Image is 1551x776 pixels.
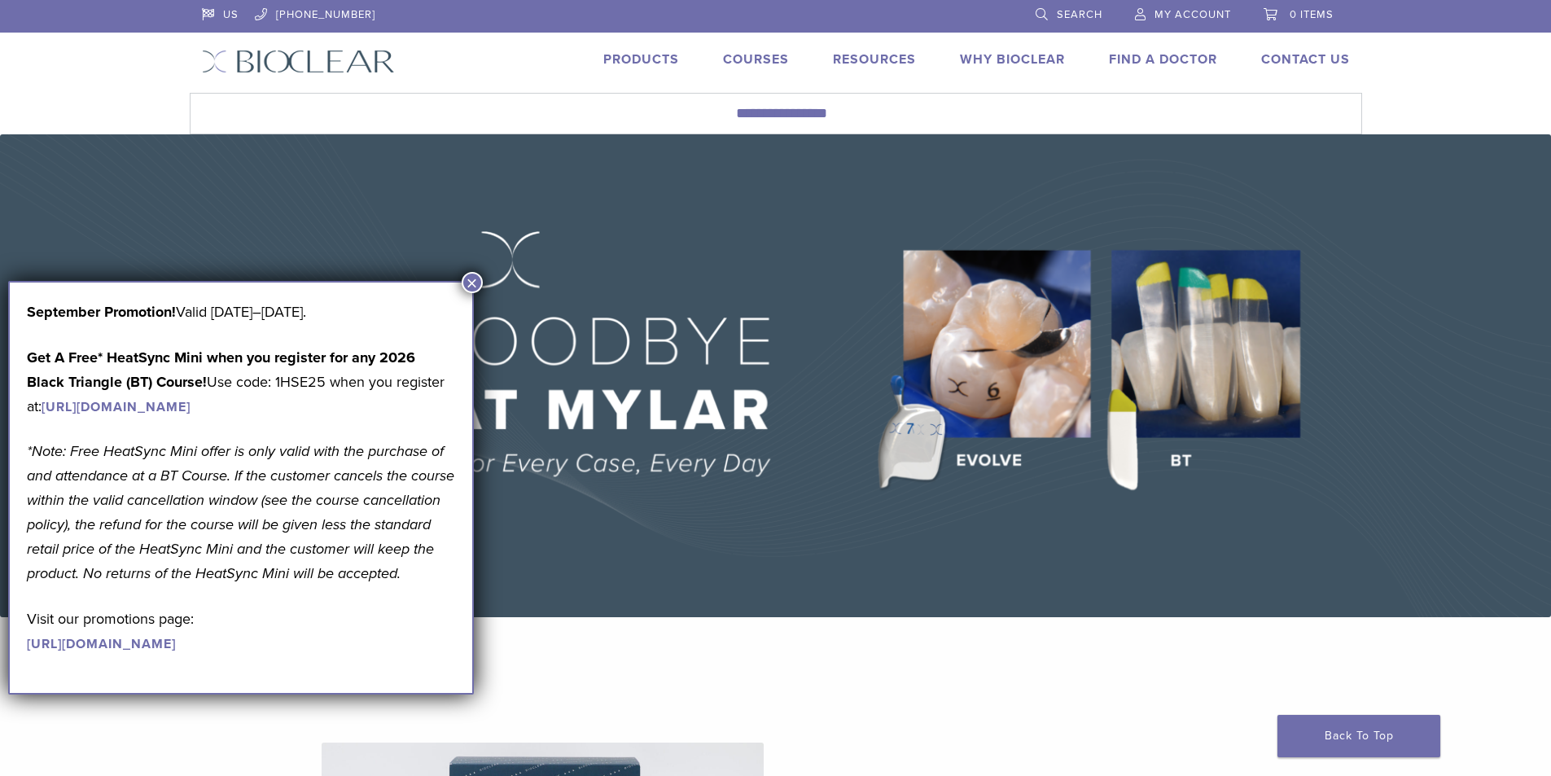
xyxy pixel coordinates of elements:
[27,349,415,391] strong: Get A Free* HeatSync Mini when you register for any 2026 Black Triangle (BT) Course!
[723,51,789,68] a: Courses
[27,442,454,582] em: *Note: Free HeatSync Mini offer is only valid with the purchase of and attendance at a BT Course....
[27,300,455,324] p: Valid [DATE]–[DATE].
[1261,51,1350,68] a: Contact Us
[1277,715,1440,757] a: Back To Top
[960,51,1065,68] a: Why Bioclear
[1057,8,1102,21] span: Search
[27,636,176,652] a: [URL][DOMAIN_NAME]
[202,50,395,73] img: Bioclear
[27,303,176,321] b: September Promotion!
[603,51,679,68] a: Products
[1154,8,1231,21] span: My Account
[833,51,916,68] a: Resources
[42,399,191,415] a: [URL][DOMAIN_NAME]
[1109,51,1217,68] a: Find A Doctor
[27,345,455,419] p: Use code: 1HSE25 when you register at:
[1290,8,1334,21] span: 0 items
[462,272,483,293] button: Close
[27,607,455,655] p: Visit our promotions page:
